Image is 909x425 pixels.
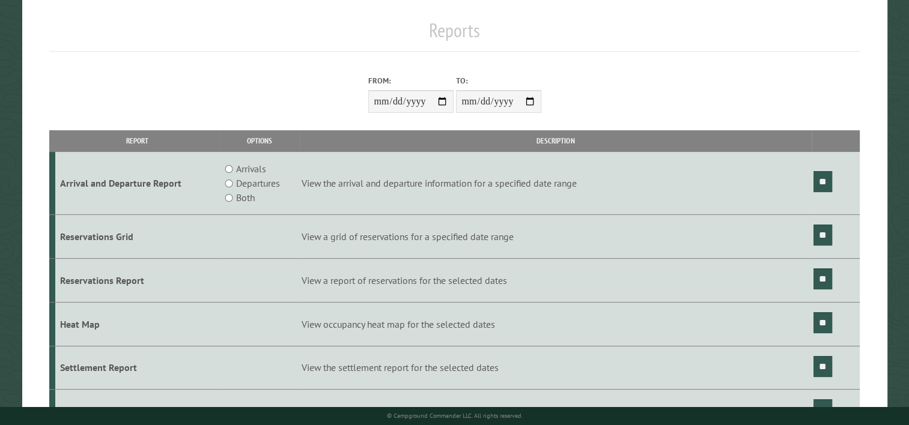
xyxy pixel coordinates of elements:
label: Both [236,190,255,205]
label: To: [456,75,541,86]
td: Reservations Grid [55,215,220,259]
td: Reservations Report [55,258,220,302]
td: Heat Map [55,302,220,346]
th: Options [220,130,300,151]
th: Description [300,130,812,151]
td: View occupancy heat map for the selected dates [300,302,812,346]
td: Arrival and Departure Report [55,152,220,215]
td: View a report of reservations for the selected dates [300,258,812,302]
label: Departures [236,176,280,190]
label: Arrivals [236,161,266,176]
h1: Reports [49,19,860,52]
td: View the settlement report for the selected dates [300,346,812,390]
label: From: [368,75,454,86]
small: © Campground Commander LLC. All rights reserved. [387,412,523,420]
td: Settlement Report [55,346,220,390]
td: View the arrival and departure information for a specified date range [300,152,812,215]
th: Report [55,130,220,151]
td: View a grid of reservations for a specified date range [300,215,812,259]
